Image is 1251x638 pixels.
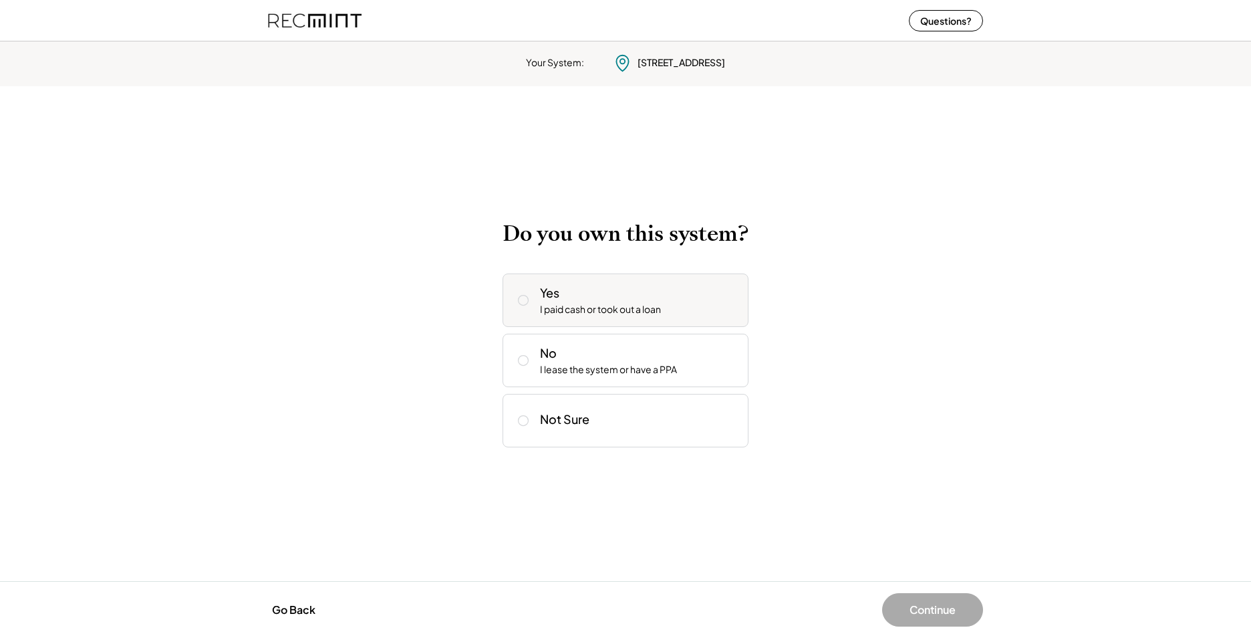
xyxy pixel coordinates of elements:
div: I lease the system or have a PPA [540,363,677,377]
button: Questions? [909,10,983,31]
button: Go Back [268,595,319,625]
div: Not Sure [540,411,589,427]
button: Continue [882,593,983,627]
h2: Do you own this system? [503,221,748,247]
img: recmint-logotype%403x%20%281%29.jpeg [268,3,362,38]
div: [STREET_ADDRESS] [638,56,725,70]
div: I paid cash or took out a loan [540,303,661,316]
div: No [540,344,557,361]
div: Yes [540,284,559,301]
div: Your System: [526,56,584,70]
